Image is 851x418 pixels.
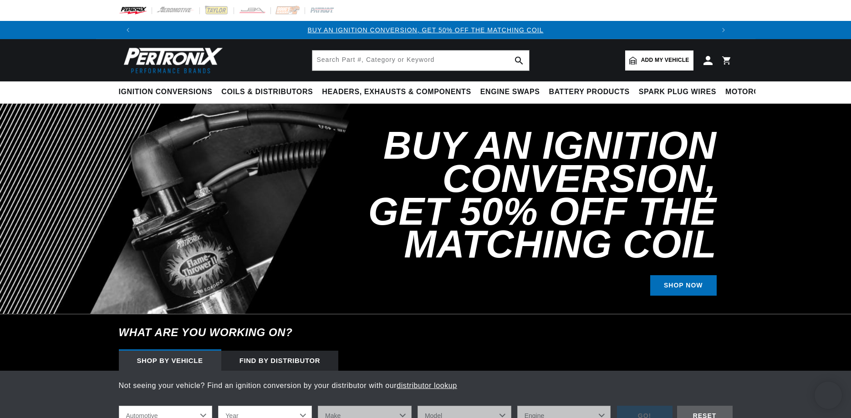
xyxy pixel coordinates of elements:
div: Find by Distributor [221,351,339,371]
slideshow-component: Translation missing: en.sections.announcements.announcement_bar [96,21,755,39]
a: Add my vehicle [625,50,693,71]
p: Not seeing your vehicle? Find an ignition conversion by your distributor with our [119,380,733,392]
summary: Headers, Exhausts & Components [317,81,475,103]
span: Coils & Distributors [221,87,313,97]
h2: Buy an Ignition Conversion, Get 50% off the Matching Coil [327,129,717,261]
button: Translation missing: en.sections.announcements.previous_announcement [119,21,137,39]
summary: Engine Swaps [476,81,545,103]
button: search button [509,50,529,71]
span: Engine Swaps [480,87,540,97]
button: Translation missing: en.sections.announcements.next_announcement [714,21,733,39]
summary: Battery Products [545,81,634,103]
input: Search Part #, Category or Keyword [312,50,529,71]
span: Spark Plug Wires [639,87,716,97]
div: Shop by vehicle [119,351,221,371]
span: Headers, Exhausts & Components [322,87,471,97]
a: SHOP NOW [650,275,717,296]
h6: What are you working on? [96,314,755,351]
span: Motorcycle [725,87,780,97]
img: Pertronix [119,45,224,76]
span: Battery Products [549,87,630,97]
a: BUY AN IGNITION CONVERSION, GET 50% OFF THE MATCHING COIL [307,26,543,34]
a: distributor lookup [397,382,457,389]
span: Add my vehicle [641,56,689,65]
div: 1 of 3 [137,25,714,35]
summary: Ignition Conversions [119,81,217,103]
summary: Spark Plug Wires [634,81,721,103]
span: Ignition Conversions [119,87,213,97]
div: Announcement [137,25,714,35]
summary: Coils & Distributors [217,81,317,103]
summary: Motorcycle [721,81,784,103]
